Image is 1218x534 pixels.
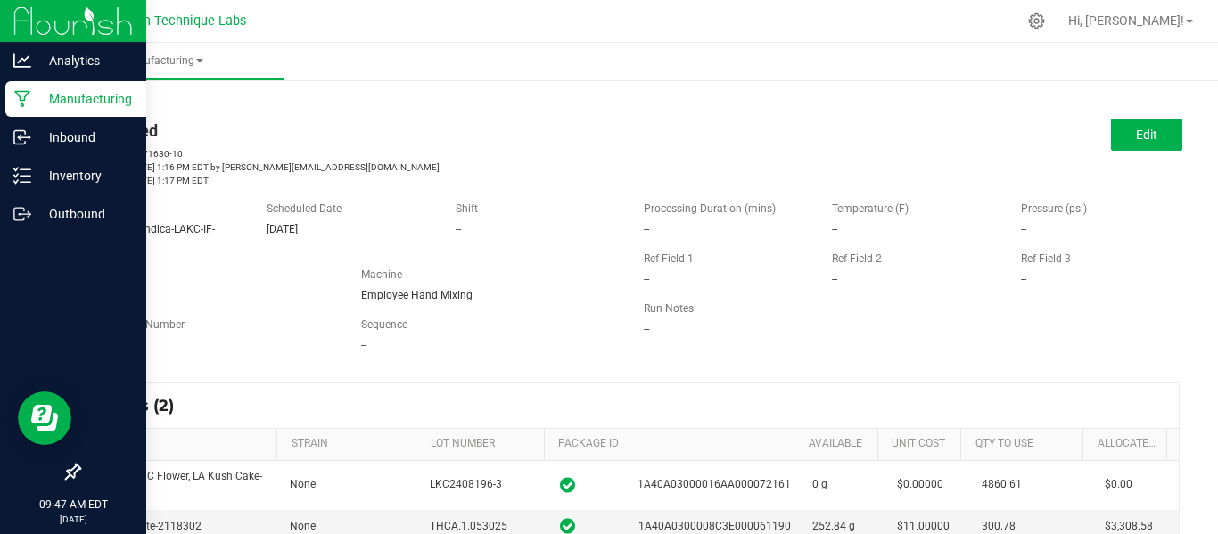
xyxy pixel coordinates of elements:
[361,289,473,301] span: Employee Hand Mixing
[267,223,298,235] span: [DATE]
[13,90,31,108] inline-svg: Manufacturing
[982,478,1022,490] span: 4860.61
[644,202,776,215] span: Processing Duration (mins)
[1068,13,1184,28] span: Hi, [PERSON_NAME]!
[1021,202,1087,215] span: Pressure (psi)
[290,520,316,532] span: None
[267,202,342,215] span: Scheduled Date
[812,520,846,532] span: 252.84
[13,205,31,223] inline-svg: Outbound
[644,302,694,315] span: Run Notes
[43,53,284,69] span: Manufacturing
[644,223,649,235] span: --
[93,470,262,499] span: Bulk Grade C Flower, LA Kush Cake-2818628
[1021,223,1026,235] span: --
[292,437,409,451] a: STRAINSortable
[644,323,649,335] span: --
[78,147,617,160] p: MP-20250902171630-10
[892,437,954,451] a: Unit CostSortable
[93,520,202,532] span: THCa Isolate-2118302
[13,128,31,146] inline-svg: Inbound
[8,497,138,513] p: 09:47 AM EDT
[13,52,31,70] inline-svg: Analytics
[430,478,502,490] span: LKC2408196-3
[809,437,871,451] a: AVAILABLESortable
[1021,273,1026,285] span: --
[558,437,787,451] a: PACKAGE IDSortable
[1105,478,1132,490] span: $0.00
[78,174,617,187] p: [DATE] 1:17 PM EDT
[78,160,617,174] p: [DATE] 1:16 PM EDT by [PERSON_NAME][EMAIL_ADDRESS][DOMAIN_NAME]
[1111,119,1182,151] button: Edit
[431,437,538,451] a: LOT NUMBERSortable
[8,513,138,526] p: [DATE]
[1136,127,1157,142] span: Edit
[982,520,1016,532] span: 300.78
[832,252,882,265] span: Ref Field 2
[95,437,270,451] a: ITEMSortable
[897,520,950,532] span: $11.00000
[361,339,366,351] span: --
[644,252,694,265] span: Ref Field 1
[560,474,575,496] span: In Sync
[1025,12,1048,29] div: Manage settings
[290,478,316,490] span: None
[638,476,791,493] span: 1A40A03000016AA000072161
[118,13,246,29] span: Clean Technique Labs
[13,167,31,185] inline-svg: Inventory
[31,203,138,225] p: Outbound
[430,520,507,532] span: THCA.1.053025
[832,223,837,235] span: --
[832,202,909,215] span: Temperature (F)
[456,202,478,215] span: Shift
[456,223,461,235] span: --
[31,88,138,110] p: Manufacturing
[975,437,1077,451] a: QTY TO USESortable
[832,273,837,285] span: --
[897,478,943,490] span: $0.00000
[31,127,138,148] p: Inbound
[78,119,617,143] div: Completed
[1105,520,1153,532] span: $3,308.58
[1098,437,1160,451] a: Allocated CostSortable
[644,273,649,285] span: --
[18,391,71,445] iframe: Resource center
[812,478,819,490] span: 0
[821,478,827,490] span: g
[43,43,284,80] a: Manufacturing
[1021,252,1071,265] span: Ref Field 3
[31,50,138,71] p: Analytics
[31,165,138,186] p: Inventory
[361,268,402,281] span: Machine
[361,318,407,331] span: Sequence
[849,520,855,532] span: g
[78,223,215,251] span: Bulk-FMA-CT-Indica-LAKC-IF-1gIPRJ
